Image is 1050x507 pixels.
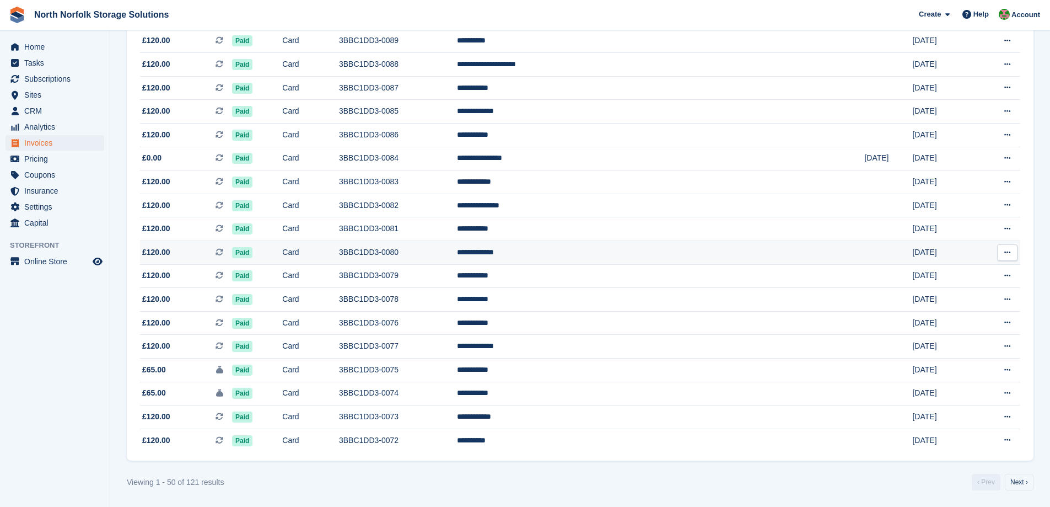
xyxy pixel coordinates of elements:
[912,124,974,147] td: [DATE]
[142,58,170,70] span: £120.00
[282,147,339,170] td: Card
[282,76,339,100] td: Card
[142,200,170,211] span: £120.00
[6,55,104,71] a: menu
[232,435,252,446] span: Paid
[6,215,104,231] a: menu
[339,147,457,170] td: 3BBC1DD3-0084
[339,359,457,382] td: 3BBC1DD3-0075
[339,311,457,335] td: 3BBC1DD3-0076
[232,153,252,164] span: Paid
[232,59,252,70] span: Paid
[24,254,90,269] span: Online Store
[142,82,170,94] span: £120.00
[912,382,974,405] td: [DATE]
[24,39,90,55] span: Home
[282,29,339,53] td: Card
[142,223,170,234] span: £120.00
[6,254,104,269] a: menu
[339,335,457,359] td: 3BBC1DD3-0077
[864,147,912,170] td: [DATE]
[970,474,1036,490] nav: Pages
[339,217,457,241] td: 3BBC1DD3-0081
[24,71,90,87] span: Subscriptions
[339,405,457,429] td: 3BBC1DD3-0073
[282,311,339,335] td: Card
[339,288,457,312] td: 3BBC1DD3-0078
[142,435,170,446] span: £120.00
[919,9,941,20] span: Create
[912,76,974,100] td: [DATE]
[282,241,339,265] td: Card
[142,293,170,305] span: £120.00
[232,83,252,94] span: Paid
[232,247,252,258] span: Paid
[912,429,974,452] td: [DATE]
[232,341,252,352] span: Paid
[339,429,457,452] td: 3BBC1DD3-0072
[232,388,252,399] span: Paid
[339,382,457,405] td: 3BBC1DD3-0074
[912,217,974,241] td: [DATE]
[24,119,90,135] span: Analytics
[999,9,1010,20] img: Katherine Phelps
[282,429,339,452] td: Card
[282,100,339,124] td: Card
[142,35,170,46] span: £120.00
[339,170,457,194] td: 3BBC1DD3-0083
[9,7,25,23] img: stora-icon-8386f47178a22dfd0bd8f6a31ec36ba5ce8667c1dd55bd0f319d3a0aa187defe.svg
[24,55,90,71] span: Tasks
[912,29,974,53] td: [DATE]
[912,405,974,429] td: [DATE]
[339,53,457,77] td: 3BBC1DD3-0088
[912,311,974,335] td: [DATE]
[282,335,339,359] td: Card
[912,100,974,124] td: [DATE]
[24,215,90,231] span: Capital
[6,71,104,87] a: menu
[24,87,90,103] span: Sites
[142,247,170,258] span: £120.00
[10,240,110,251] span: Storefront
[6,119,104,135] a: menu
[912,147,974,170] td: [DATE]
[912,53,974,77] td: [DATE]
[24,151,90,167] span: Pricing
[30,6,173,24] a: North Norfolk Storage Solutions
[232,177,252,188] span: Paid
[339,29,457,53] td: 3BBC1DD3-0089
[232,270,252,281] span: Paid
[282,382,339,405] td: Card
[282,288,339,312] td: Card
[142,105,170,117] span: £120.00
[232,200,252,211] span: Paid
[142,387,166,399] span: £65.00
[6,199,104,215] a: menu
[232,106,252,117] span: Paid
[232,35,252,46] span: Paid
[232,294,252,305] span: Paid
[282,170,339,194] td: Card
[282,124,339,147] td: Card
[232,365,252,376] span: Paid
[6,167,104,183] a: menu
[142,411,170,423] span: £120.00
[24,135,90,151] span: Invoices
[912,288,974,312] td: [DATE]
[282,359,339,382] td: Card
[142,317,170,329] span: £120.00
[142,152,161,164] span: £0.00
[6,103,104,119] a: menu
[24,103,90,119] span: CRM
[6,39,104,55] a: menu
[339,264,457,288] td: 3BBC1DD3-0079
[339,76,457,100] td: 3BBC1DD3-0087
[6,87,104,103] a: menu
[6,135,104,151] a: menu
[339,241,457,265] td: 3BBC1DD3-0080
[912,194,974,217] td: [DATE]
[912,359,974,382] td: [DATE]
[24,183,90,199] span: Insurance
[232,412,252,423] span: Paid
[127,477,224,488] div: Viewing 1 - 50 of 121 results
